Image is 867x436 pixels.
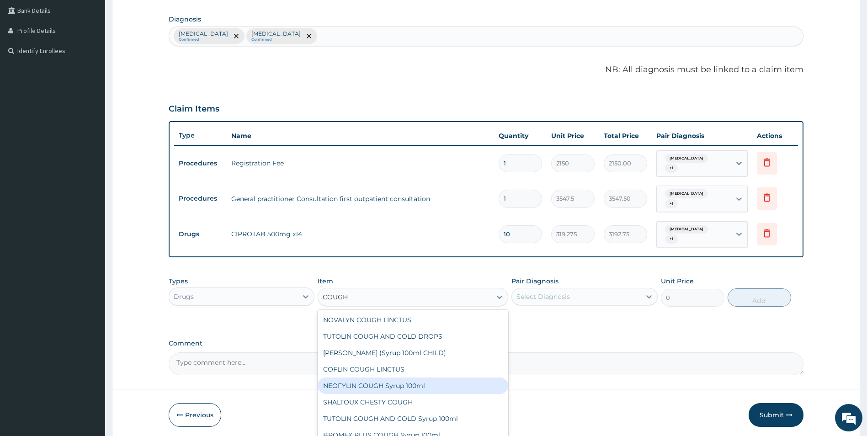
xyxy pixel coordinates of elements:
[174,292,194,301] div: Drugs
[227,190,495,208] td: General practitioner Consultation first outpatient consultation
[665,234,678,244] span: + 1
[5,250,174,282] textarea: Type your message and hit 'Enter'
[511,276,558,286] label: Pair Diagnosis
[169,104,219,114] h3: Claim Items
[318,378,508,394] div: NEOFYLIN COUGH Syrup 100ml
[661,276,694,286] label: Unit Price
[17,46,37,69] img: d_794563401_company_1708531726252_794563401
[227,225,495,243] td: CIPROTAB 500mg x14
[652,127,752,145] th: Pair Diagnosis
[599,127,652,145] th: Total Price
[728,288,791,307] button: Add
[318,312,508,328] div: NOVALYN COUGH LINCTUS
[665,225,708,234] span: [MEDICAL_DATA]
[665,164,678,173] span: + 1
[251,30,301,37] p: [MEDICAL_DATA]
[174,127,227,144] th: Type
[179,30,228,37] p: [MEDICAL_DATA]
[150,5,172,27] div: Minimize live chat window
[318,394,508,410] div: SHALTOUX CHESTY COUGH
[227,154,495,172] td: Registration Fee
[169,403,221,427] button: Previous
[169,340,804,347] label: Comment
[305,32,313,40] span: remove selection option
[665,199,678,208] span: + 1
[179,37,228,42] small: Confirmed
[318,276,333,286] label: Item
[53,115,126,207] span: We're online!
[48,51,154,63] div: Chat with us now
[665,154,708,163] span: [MEDICAL_DATA]
[752,127,798,145] th: Actions
[665,189,708,198] span: [MEDICAL_DATA]
[227,127,495,145] th: Name
[318,345,508,361] div: [PERSON_NAME] (Syrup 100ml CHILD)
[174,226,227,243] td: Drugs
[318,328,508,345] div: TUTOLIN COUGH AND COLD DROPS
[169,64,804,76] p: NB: All diagnosis must be linked to a claim item
[174,155,227,172] td: Procedures
[169,277,188,285] label: Types
[749,403,803,427] button: Submit
[547,127,599,145] th: Unit Price
[232,32,240,40] span: remove selection option
[494,127,547,145] th: Quantity
[318,410,508,427] div: TUTOLIN COUGH AND COLD Syrup 100ml
[169,15,201,24] label: Diagnosis
[174,190,227,207] td: Procedures
[251,37,301,42] small: Confirmed
[516,292,570,301] div: Select Diagnosis
[318,361,508,378] div: COFLIN COUGH LINCTUS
